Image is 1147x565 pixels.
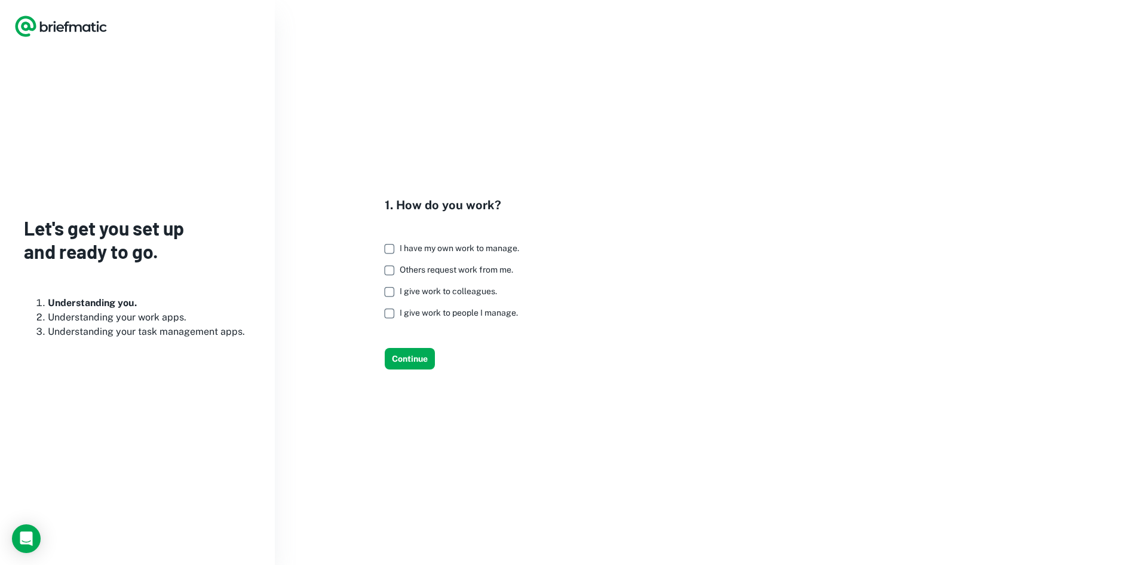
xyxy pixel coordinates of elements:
[400,243,519,253] span: I have my own work to manage.
[12,524,41,553] div: Load Chat
[400,308,518,317] span: I give work to people I manage.
[14,14,108,38] a: Logo
[400,265,513,274] span: Others request work from me.
[385,348,435,369] button: Continue
[48,325,251,339] li: Understanding your task management apps.
[24,216,251,262] h3: Let's get you set up and ready to go.
[385,196,529,214] h4: 1. How do you work?
[48,297,137,309] b: Understanding you.
[400,286,497,296] span: I give work to colleagues.
[48,310,251,325] li: Understanding your work apps.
